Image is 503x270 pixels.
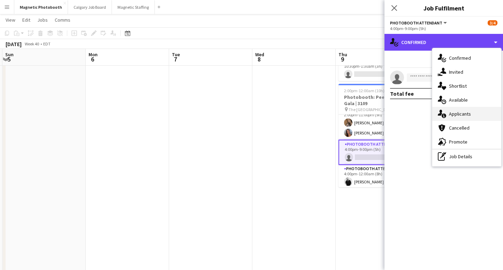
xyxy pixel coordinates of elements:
[432,79,501,93] div: Shortlist
[344,88,393,93] span: 2:00pm-12:00am (10h) (Fri)
[338,94,417,107] h3: Photobooth: Peel Police Gala | 3109
[432,107,501,121] div: Applicants
[390,26,497,31] div: 4:00pm-9:00pm (5h)
[338,165,417,189] app-card-role: Photobooth Attendant1/14:00pm-12:00am (8h)[PERSON_NAME]
[384,34,503,51] div: Confirmed
[384,3,503,13] h3: Job Fulfilment
[390,20,448,25] button: Photobooth Attendant
[432,135,501,149] div: Promote
[14,0,68,14] button: Magnetic Photobooth
[338,57,417,81] app-card-role: Support Staff1A0/110:30pm-1:30am (3h)
[35,15,51,24] a: Jobs
[89,51,98,58] span: Mon
[6,41,22,48] div: [DATE]
[255,51,264,58] span: Wed
[37,17,48,23] span: Jobs
[337,55,347,63] span: 9
[171,55,180,63] span: 7
[488,20,497,25] span: 3/4
[338,140,417,165] app-card-role: Photobooth Attendant1A0/14:00pm-9:00pm (5h)
[172,51,180,58] span: Tue
[390,20,442,25] span: Photobooth Attendant
[432,93,501,107] div: Available
[112,0,155,14] button: Magnetic Staffing
[68,0,112,14] button: Calgary Job Board
[432,121,501,135] div: Cancelled
[20,15,33,24] a: Edit
[6,17,15,23] span: View
[338,106,417,140] app-card-role: Photobooth Attendant2/22:00pm-11:00pm (9h)[PERSON_NAME][PERSON_NAME]
[432,149,501,163] div: Job Details
[22,17,30,23] span: Edit
[390,90,414,97] div: Total fee
[432,65,501,79] div: Invited
[254,55,264,63] span: 8
[23,41,40,46] span: Week 40
[338,51,347,58] span: Thu
[87,55,98,63] span: 6
[52,15,73,24] a: Comms
[4,55,14,63] span: 5
[349,107,399,112] span: The [GEOGRAPHIC_DATA] ([GEOGRAPHIC_DATA])
[432,51,501,65] div: Confirmed
[43,41,51,46] div: EDT
[3,15,18,24] a: View
[338,84,417,187] app-job-card: 2:00pm-12:00am (10h) (Fri)3/4Photobooth: Peel Police Gala | 3109 The [GEOGRAPHIC_DATA] ([GEOGRAPH...
[5,51,14,58] span: Sun
[55,17,70,23] span: Comms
